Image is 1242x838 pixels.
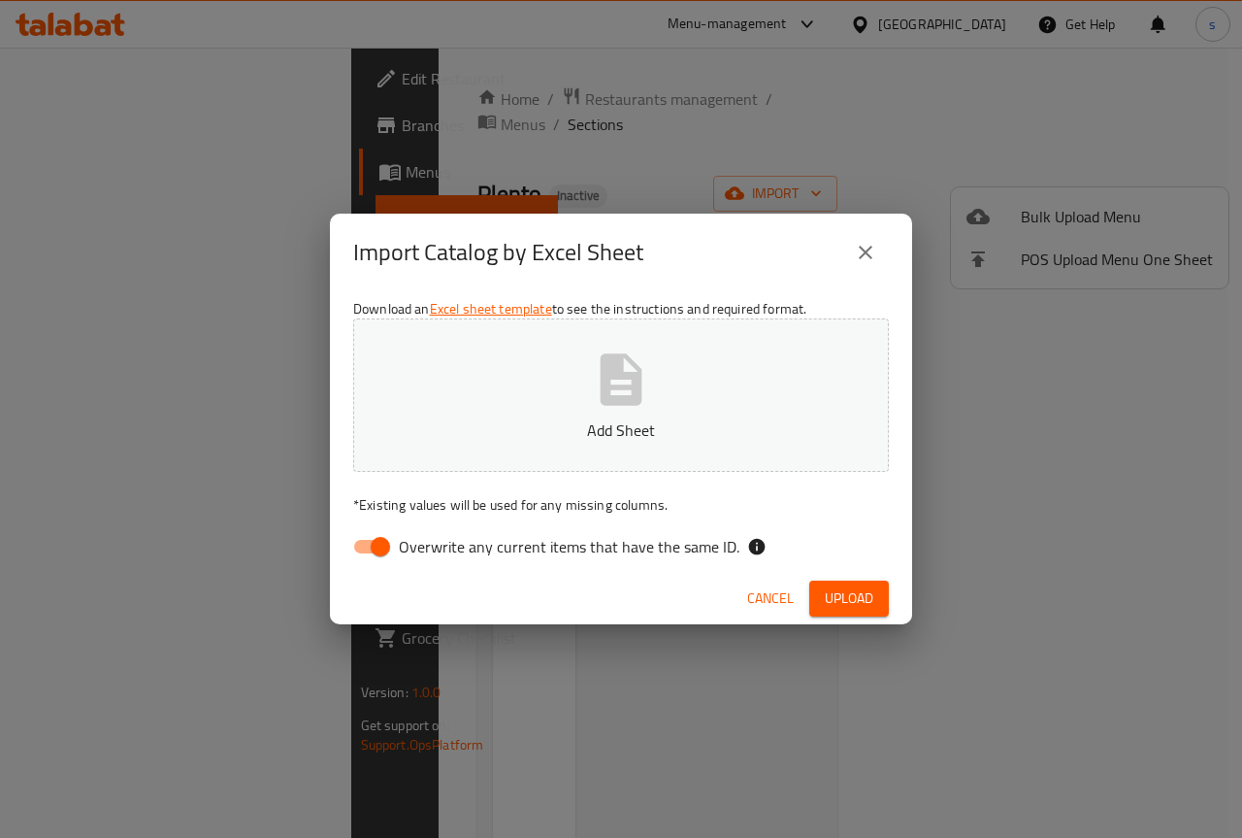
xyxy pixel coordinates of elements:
button: Cancel [739,581,801,617]
h2: Import Catalog by Excel Sheet [353,237,643,268]
span: Overwrite any current items that have the same ID. [399,535,739,558]
button: Upload [809,581,889,617]
p: Existing values will be used for any missing columns. [353,495,889,515]
span: Cancel [747,587,794,611]
span: Upload [825,587,873,611]
div: Download an to see the instructions and required format. [330,291,912,573]
button: close [842,229,889,276]
a: Excel sheet template [430,296,552,321]
button: Add Sheet [353,318,889,472]
p: Add Sheet [383,419,859,442]
svg: If the overwrite option isn't selected, then the items that match an existing ID will be ignored ... [747,537,767,556]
